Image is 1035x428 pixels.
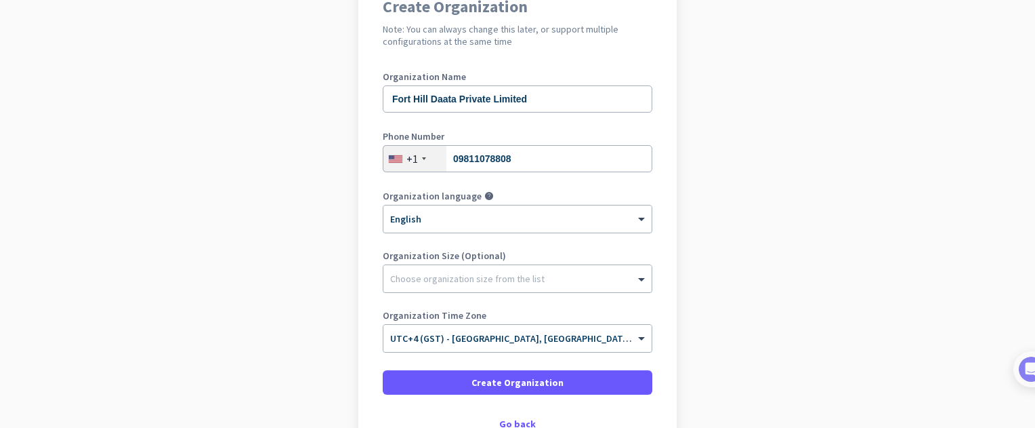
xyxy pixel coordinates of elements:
button: Create Organization [383,370,652,395]
input: 201-555-0123 [383,145,652,172]
span: Create Organization [471,376,564,389]
label: Organization Name [383,72,652,81]
label: Phone Number [383,132,652,141]
div: +1 [406,152,418,166]
label: Organization Time Zone [383,311,652,320]
h2: Note: You can always change this later, or support multiple configurations at the same time [383,23,652,47]
i: help [484,191,494,201]
input: What is the name of your organization? [383,85,652,113]
label: Organization language [383,191,482,201]
label: Organization Size (Optional) [383,251,652,260]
